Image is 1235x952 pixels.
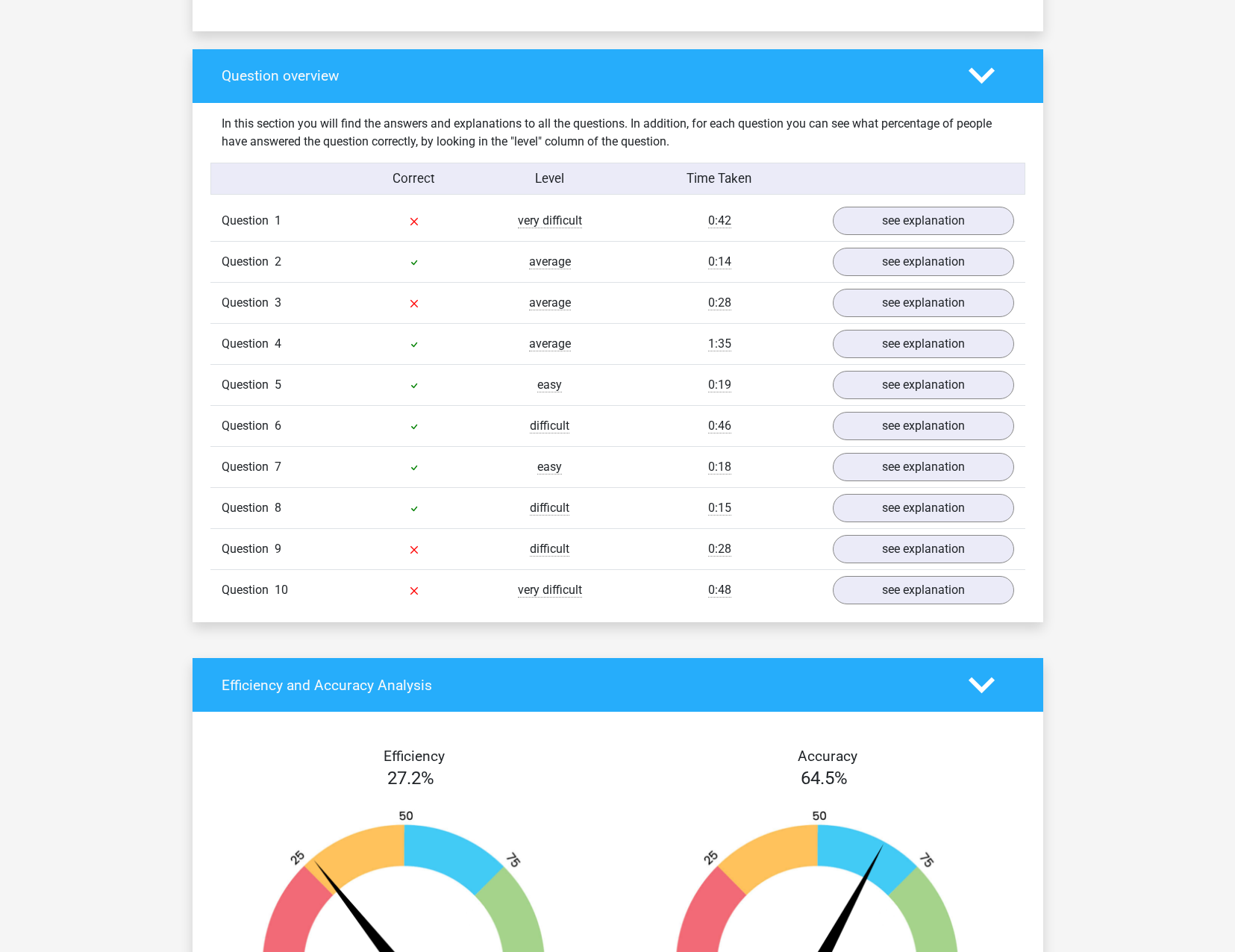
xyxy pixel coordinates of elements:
[275,336,281,351] span: 4
[482,169,618,188] div: Level
[529,336,571,351] span: average
[222,499,275,517] span: Question
[708,583,731,598] span: 0:48
[222,335,275,353] span: Question
[275,254,281,269] span: 2
[833,535,1014,563] a: see explanation
[222,677,946,694] h4: Efficiency and Accuracy Analysis
[833,289,1014,317] a: see explanation
[275,583,288,597] span: 10
[275,460,281,474] span: 7
[617,169,821,188] div: Time Taken
[222,540,275,558] span: Question
[518,583,582,598] span: very difficult
[346,169,482,188] div: Correct
[518,213,582,228] span: very difficult
[708,254,731,269] span: 0:14
[530,501,569,516] span: difficult
[222,748,607,765] h4: Efficiency
[708,378,731,392] span: 0:19
[275,213,281,228] span: 1
[708,336,731,351] span: 1:35
[537,460,562,475] span: easy
[222,458,275,476] span: Question
[530,419,569,433] span: difficult
[833,330,1014,358] a: see explanation
[275,378,281,392] span: 5
[222,253,275,271] span: Question
[833,248,1014,276] a: see explanation
[708,460,731,475] span: 0:18
[833,453,1014,481] a: see explanation
[801,768,848,789] span: 64.5%
[708,295,731,310] span: 0:28
[222,294,275,312] span: Question
[222,212,275,230] span: Question
[210,115,1025,151] div: In this section you will find the answers and explanations to all the questions. In addition, for...
[529,295,571,310] span: average
[530,542,569,557] span: difficult
[833,412,1014,440] a: see explanation
[708,501,731,516] span: 0:15
[708,542,731,557] span: 0:28
[222,581,275,599] span: Question
[275,419,281,433] span: 6
[833,207,1014,235] a: see explanation
[708,419,731,433] span: 0:46
[275,501,281,515] span: 8
[222,417,275,435] span: Question
[529,254,571,269] span: average
[833,494,1014,522] a: see explanation
[708,213,731,228] span: 0:42
[275,542,281,556] span: 9
[537,378,562,392] span: easy
[635,748,1020,765] h4: Accuracy
[833,371,1014,399] a: see explanation
[833,576,1014,604] a: see explanation
[222,376,275,394] span: Question
[222,67,946,84] h4: Question overview
[387,768,434,789] span: 27.2%
[275,295,281,310] span: 3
